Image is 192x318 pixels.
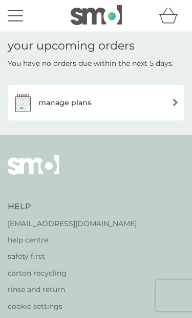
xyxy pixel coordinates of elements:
[8,284,137,295] a: rinse and return
[71,5,122,25] img: smol
[8,301,137,312] a: cookie settings
[38,97,91,108] h3: manage plans
[8,251,137,262] a: safety first
[8,6,23,26] button: menu
[8,218,137,229] a: [EMAIL_ADDRESS][DOMAIN_NAME]
[159,6,184,26] div: basket
[8,267,137,279] a: carton recycling
[8,58,174,69] p: You have no orders due within the next 5 days.
[8,39,135,53] h1: your upcoming orders
[8,155,59,190] img: smol
[8,234,137,246] a: help centre
[8,201,137,212] h4: Help
[172,99,179,106] img: arrow right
